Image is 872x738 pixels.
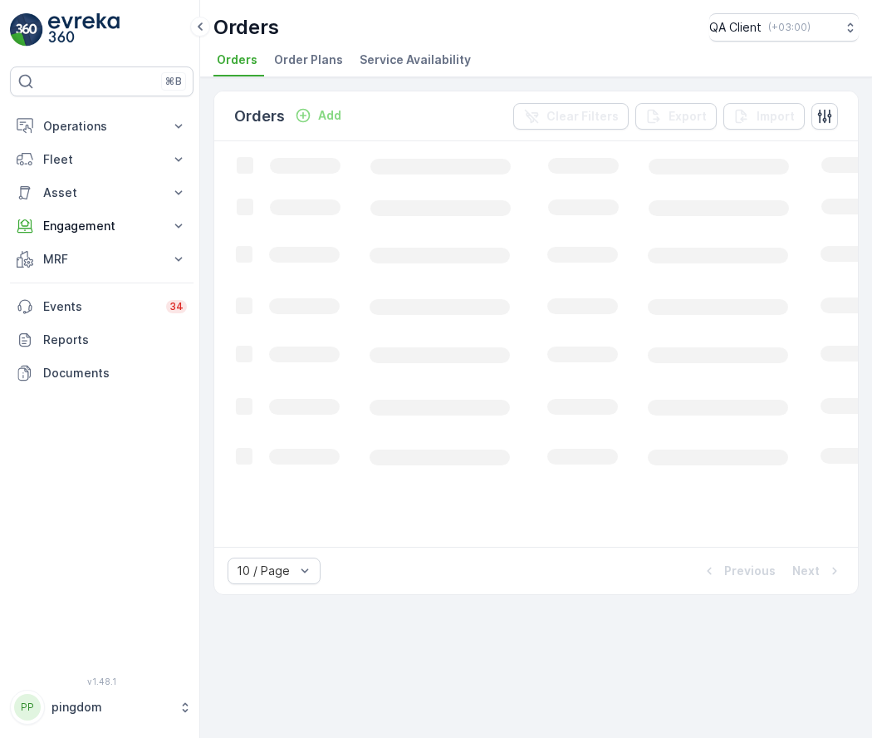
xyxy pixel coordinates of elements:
[43,251,160,268] p: MRF
[669,108,707,125] p: Export
[10,690,194,725] button: PPpingdom
[14,694,41,721] div: PP
[48,13,120,47] img: logo_light-DOdMpM7g.png
[43,332,187,348] p: Reports
[274,52,343,68] span: Order Plans
[10,13,43,47] img: logo
[213,14,279,41] p: Orders
[10,676,194,686] span: v 1.48.1
[724,563,776,579] p: Previous
[43,184,160,201] p: Asset
[10,143,194,176] button: Fleet
[709,13,859,42] button: QA Client(+03:00)
[10,323,194,357] a: Reports
[318,107,341,124] p: Add
[234,105,285,128] p: Orders
[360,52,471,68] span: Service Availability
[217,52,257,68] span: Orders
[43,218,160,234] p: Engagement
[10,290,194,323] a: Events34
[723,103,805,130] button: Import
[10,357,194,390] a: Documents
[43,118,160,135] p: Operations
[709,19,762,36] p: QA Client
[43,151,160,168] p: Fleet
[635,103,717,130] button: Export
[43,298,156,315] p: Events
[546,108,619,125] p: Clear Filters
[51,699,170,716] p: pingdom
[10,243,194,276] button: MRF
[699,561,777,581] button: Previous
[513,103,629,130] button: Clear Filters
[288,106,348,125] button: Add
[792,563,820,579] p: Next
[169,300,184,313] p: 34
[791,561,845,581] button: Next
[10,209,194,243] button: Engagement
[10,176,194,209] button: Asset
[757,108,795,125] p: Import
[768,21,811,34] p: ( +03:00 )
[43,365,187,381] p: Documents
[10,110,194,143] button: Operations
[165,75,182,88] p: ⌘B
